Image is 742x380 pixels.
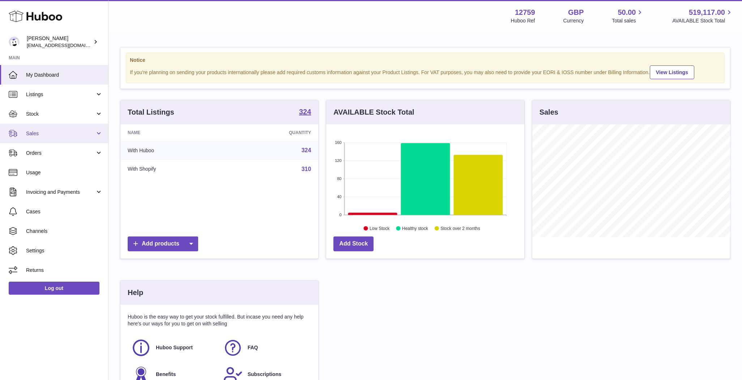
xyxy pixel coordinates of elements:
span: 519,117.00 [689,8,725,17]
span: Returns [26,267,103,274]
text: 120 [335,158,341,163]
div: Currency [563,17,584,24]
a: 519,117.00 AVAILABLE Stock Total [672,8,733,24]
a: 324 [299,108,311,117]
a: 324 [302,147,311,153]
strong: GBP [568,8,584,17]
span: FAQ [248,344,258,351]
h3: Help [128,288,143,298]
td: With Huboo [120,141,227,160]
span: [EMAIL_ADDRESS][DOMAIN_NAME] [27,42,106,48]
span: Subscriptions [248,371,281,378]
div: Huboo Ref [511,17,535,24]
span: AVAILABLE Stock Total [672,17,733,24]
td: With Shopify [120,160,227,179]
text: 160 [335,140,341,145]
h3: Sales [540,107,558,117]
text: Low Stock [370,226,390,231]
a: View Listings [650,65,694,79]
span: Total sales [612,17,644,24]
span: Listings [26,91,95,98]
div: If you're planning on sending your products internationally please add required customs informati... [130,64,721,79]
a: Add Stock [333,236,374,251]
span: Sales [26,130,95,137]
a: FAQ [223,338,308,358]
h3: Total Listings [128,107,174,117]
span: Settings [26,247,103,254]
a: Huboo Support [131,338,216,358]
span: Channels [26,228,103,235]
text: 0 [340,213,342,217]
text: 40 [337,195,342,199]
a: Add products [128,236,198,251]
text: 80 [337,176,342,181]
strong: 324 [299,108,311,115]
span: Orders [26,150,95,157]
a: Log out [9,282,99,295]
p: Huboo is the easy way to get your stock fulfilled. But incase you need any help here's our ways f... [128,313,311,327]
span: Benefits [156,371,176,378]
span: Invoicing and Payments [26,189,95,196]
strong: 12759 [515,8,535,17]
th: Quantity [227,124,318,141]
a: 50.00 Total sales [612,8,644,24]
h3: AVAILABLE Stock Total [333,107,414,117]
img: sofiapanwar@unndr.com [9,37,20,47]
text: Healthy stock [402,226,428,231]
span: Usage [26,169,103,176]
th: Name [120,124,227,141]
span: 50.00 [618,8,636,17]
strong: Notice [130,57,721,64]
span: Stock [26,111,95,118]
span: Huboo Support [156,344,193,351]
span: My Dashboard [26,72,103,78]
div: [PERSON_NAME] [27,35,92,49]
span: Cases [26,208,103,215]
text: Stock over 2 months [441,226,480,231]
a: 310 [302,166,311,172]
